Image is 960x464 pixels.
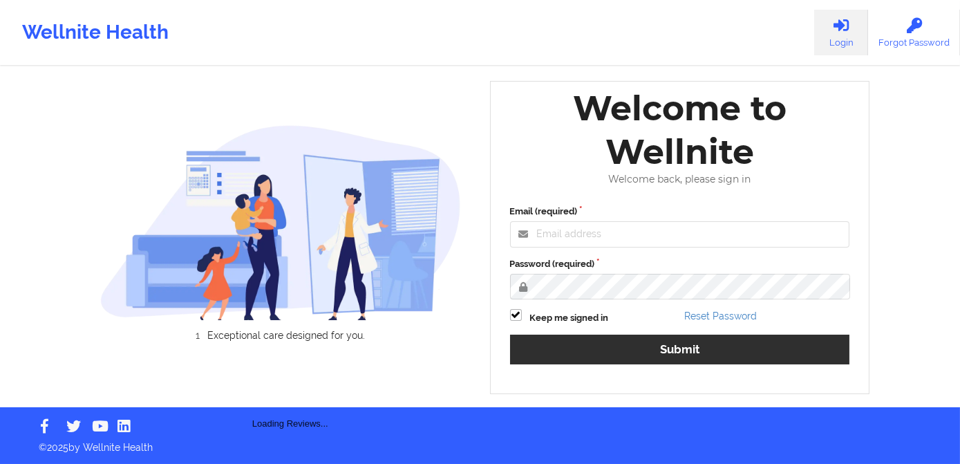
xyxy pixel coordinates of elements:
[510,335,850,364] button: Submit
[684,310,757,322] a: Reset Password
[500,174,860,185] div: Welcome back, please sign in
[510,221,850,248] input: Email address
[814,10,868,55] a: Login
[510,205,850,219] label: Email (required)
[500,86,860,174] div: Welcome to Wellnite
[868,10,960,55] a: Forgot Password
[113,330,461,341] li: Exceptional care designed for you.
[100,124,461,320] img: wellnite-auth-hero_200.c722682e.png
[510,257,850,271] label: Password (required)
[29,431,931,454] p: © 2025 by Wellnite Health
[530,311,609,325] label: Keep me signed in
[100,364,480,431] div: Loading Reviews...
